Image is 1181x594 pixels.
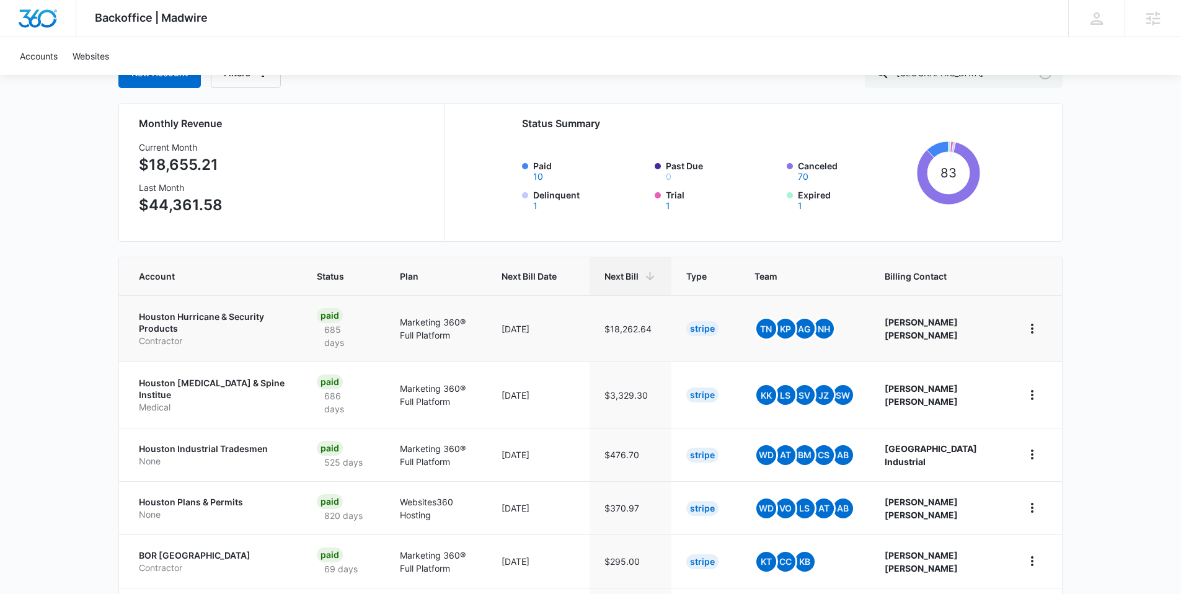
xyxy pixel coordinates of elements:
span: Billing Contact [885,270,993,283]
p: None [139,508,287,521]
button: home [1022,445,1042,464]
strong: [PERSON_NAME] [PERSON_NAME] [885,550,958,574]
h2: Monthly Revenue [139,116,430,131]
td: $476.70 [590,428,671,481]
p: Contractor [139,335,287,347]
h3: Current Month [139,141,223,154]
td: [DATE] [487,361,590,428]
span: Account [139,270,269,283]
div: Stripe [686,554,719,569]
span: Plan [400,270,472,283]
span: VO [776,499,795,518]
span: WD [756,499,776,518]
a: Houston Hurricane & Security ProductsContractor [139,311,287,347]
div: Paid [317,494,343,509]
td: $3,329.30 [590,361,671,428]
a: Accounts [12,37,65,75]
button: Canceled [798,172,808,181]
label: Past Due [666,159,780,181]
span: SW [833,385,853,405]
p: Houston Industrial Tradesmen [139,443,287,455]
td: [DATE] [487,428,590,481]
span: Team [754,270,837,283]
p: 525 days [317,456,370,469]
p: 820 days [317,509,370,522]
button: Expired [798,202,802,210]
span: Type [686,270,707,283]
div: Paid [317,375,343,389]
span: Status [317,270,352,283]
strong: [PERSON_NAME] [PERSON_NAME] [885,383,958,407]
span: AB [833,499,853,518]
p: Marketing 360® Full Platform [400,549,472,575]
span: Next Bill Date [502,270,557,283]
td: $18,262.64 [590,295,671,361]
button: home [1022,551,1042,571]
td: [DATE] [487,481,590,534]
p: Websites360 Hosting [400,495,472,521]
div: Stripe [686,388,719,402]
strong: [PERSON_NAME] [PERSON_NAME] [885,497,958,520]
span: Next Bill [604,270,639,283]
span: SV [795,385,815,405]
a: Houston Plans & PermitsNone [139,496,287,520]
strong: [PERSON_NAME] [PERSON_NAME] [885,317,958,340]
p: Medical [139,401,287,414]
h2: Status Summary [522,116,980,131]
p: BOR [GEOGRAPHIC_DATA] [139,549,287,562]
span: CC [776,552,795,572]
td: [DATE] [487,295,590,361]
div: Stripe [686,501,719,516]
label: Trial [666,188,780,210]
p: Marketing 360® Full Platform [400,442,472,468]
td: $370.97 [590,481,671,534]
span: Backoffice | Madwire [95,11,208,24]
div: Paid [317,547,343,562]
a: Houston [MEDICAL_DATA] & Spine InstitueMedical [139,377,287,414]
p: $18,655.21 [139,154,223,176]
span: KT [756,552,776,572]
div: Paid [317,308,343,323]
span: WD [756,445,776,465]
span: TN [756,319,776,339]
label: Expired [798,188,912,210]
p: Houston Plans & Permits [139,496,287,508]
span: AB [833,445,853,465]
span: AT [814,499,834,518]
a: Websites [65,37,117,75]
span: BM [795,445,815,465]
div: Paid [317,441,343,456]
h3: Last Month [139,181,223,194]
p: Marketing 360® Full Platform [400,316,472,342]
span: KB [795,552,815,572]
span: AG [795,319,815,339]
div: Stripe [686,448,719,463]
td: [DATE] [487,534,590,588]
span: KK [756,385,776,405]
div: Stripe [686,321,719,336]
p: None [139,455,287,468]
label: Delinquent [533,188,647,210]
span: LS [776,385,795,405]
span: KP [776,319,795,339]
p: 69 days [317,562,365,575]
label: Paid [533,159,647,181]
button: home [1022,498,1042,518]
p: $44,361.58 [139,194,223,216]
label: Canceled [798,159,912,181]
strong: [GEOGRAPHIC_DATA] Industrial [885,443,977,467]
span: JZ [814,385,834,405]
span: NH [814,319,834,339]
p: 686 days [317,389,370,415]
p: Houston Hurricane & Security Products [139,311,287,335]
p: Houston [MEDICAL_DATA] & Spine Institue [139,377,287,401]
span: CS [814,445,834,465]
a: Houston Industrial TradesmenNone [139,443,287,467]
button: Delinquent [533,202,537,210]
tspan: 83 [940,165,957,180]
span: AT [776,445,795,465]
p: Marketing 360® Full Platform [400,382,472,408]
span: LS [795,499,815,518]
p: 685 days [317,323,370,349]
td: $295.00 [590,534,671,588]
